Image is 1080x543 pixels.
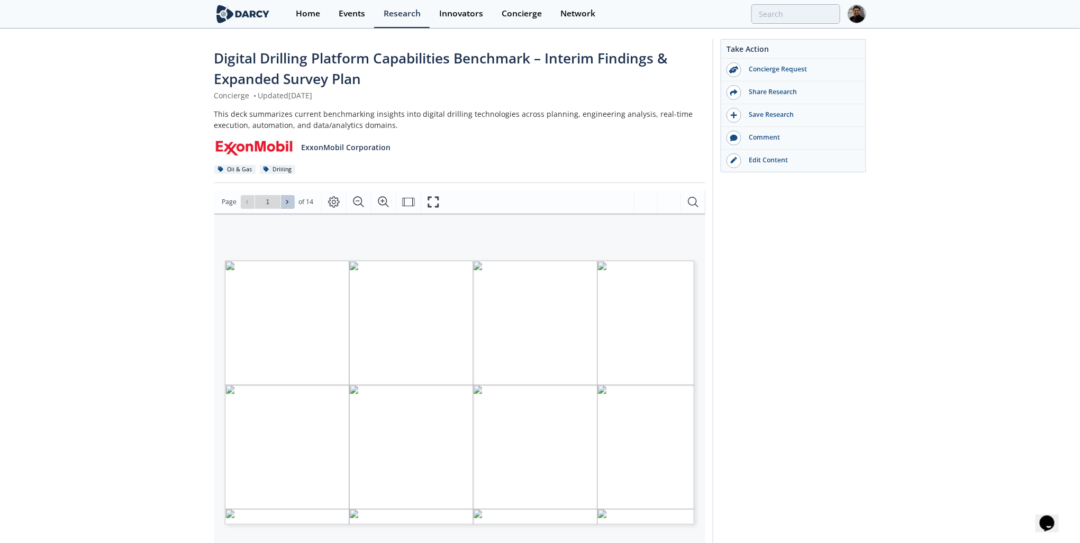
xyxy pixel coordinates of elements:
[260,165,296,174] div: Drilling
[339,10,365,18] div: Events
[214,49,668,88] span: Digital Drilling Platform Capabilities Benchmark – Interim Findings & Expanded Survey Plan
[296,10,320,18] div: Home
[214,165,256,174] div: Oil & Gas
[741,110,860,119] div: Save Research
[1036,501,1069,532] iframe: chat widget
[439,10,483,18] div: Innovators
[214,5,272,23] img: logo-wide.svg
[502,10,542,18] div: Concierge
[721,43,866,59] div: Take Action
[751,4,840,24] input: Advanced Search
[741,65,860,74] div: Concierge Request
[301,142,391,153] p: ExxonMobil Corporation
[252,90,258,100] span: •
[214,108,705,131] div: This deck summarizes current benchmarking insights into digital drilling technologies across plan...
[741,155,860,165] div: Edit Content
[721,150,866,172] a: Edit Content
[741,133,860,142] div: Comment
[214,90,705,101] div: Concierge Updated [DATE]
[560,10,595,18] div: Network
[384,10,421,18] div: Research
[741,87,860,97] div: Share Research
[848,5,866,23] img: Profile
